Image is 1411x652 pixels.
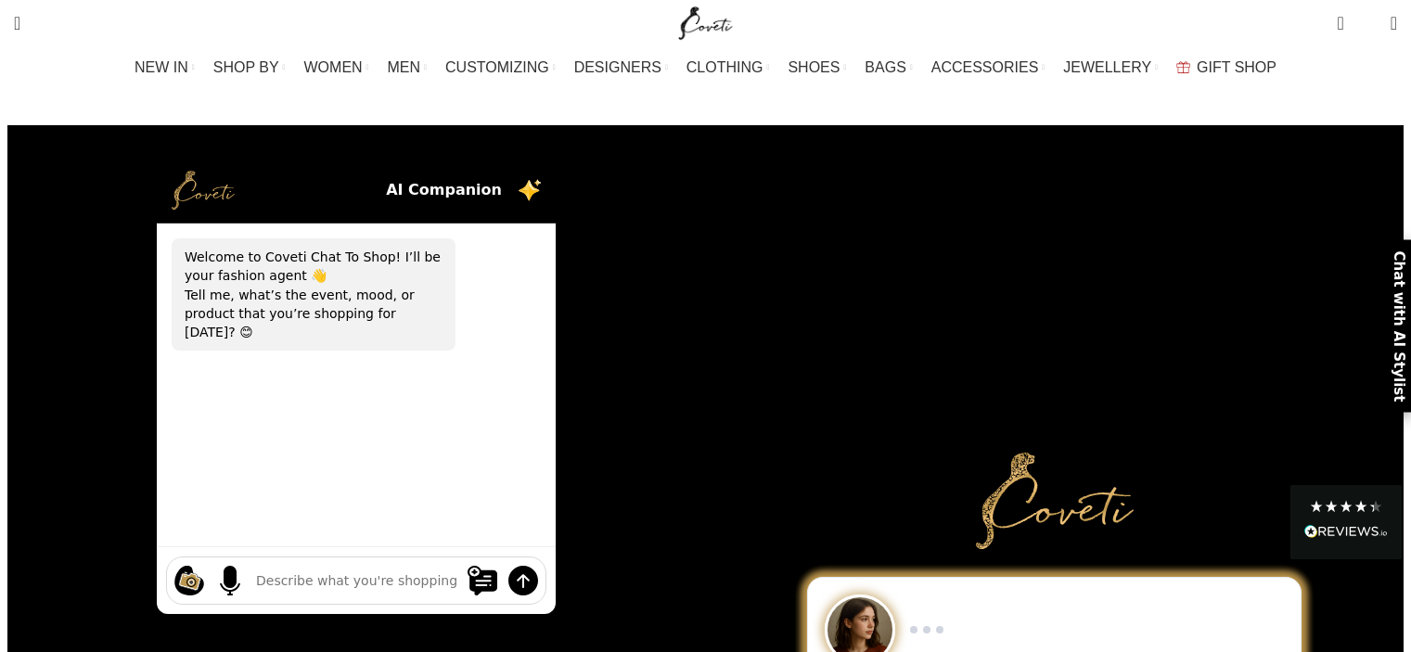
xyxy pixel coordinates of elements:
div: Read All Reviews [1304,521,1388,545]
span: WOMEN [304,58,363,76]
span: 0 [1362,19,1376,32]
span: BAGS [865,58,905,76]
img: Primary Gold [976,453,1134,549]
a: BAGS [865,49,912,86]
a: Search [5,5,30,42]
a: 0 [1328,5,1353,42]
a: NEW IN [135,49,195,86]
div: Main navigation [5,49,1406,86]
div: 4.28 Stars [1309,499,1383,514]
span: DESIGNERS [574,58,661,76]
span: CLOTHING [686,58,763,76]
span: CUSTOMIZING [445,58,549,76]
a: MEN [388,49,427,86]
span: ACCESSORIES [931,58,1039,76]
a: CLOTHING [686,49,770,86]
a: GIFT SHOP [1176,49,1276,86]
span: SHOP BY [213,58,279,76]
span: NEW IN [135,58,188,76]
div: Read All Reviews [1290,485,1402,559]
a: JEWELLERY [1063,49,1158,86]
span: GIFT SHOP [1197,58,1276,76]
a: CUSTOMIZING [445,49,556,86]
a: DESIGNERS [574,49,668,86]
span: JEWELLERY [1063,58,1151,76]
a: SHOP BY [213,49,286,86]
a: SHOES [788,49,846,86]
img: GiftBag [1176,61,1190,73]
img: REVIEWS.io [1304,525,1388,538]
span: MEN [388,58,421,76]
a: ACCESSORIES [931,49,1045,86]
span: 0 [1339,9,1353,23]
a: WOMEN [304,49,369,86]
div: My Wishlist [1358,5,1377,42]
span: SHOES [788,58,840,76]
a: Site logo [674,14,737,30]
